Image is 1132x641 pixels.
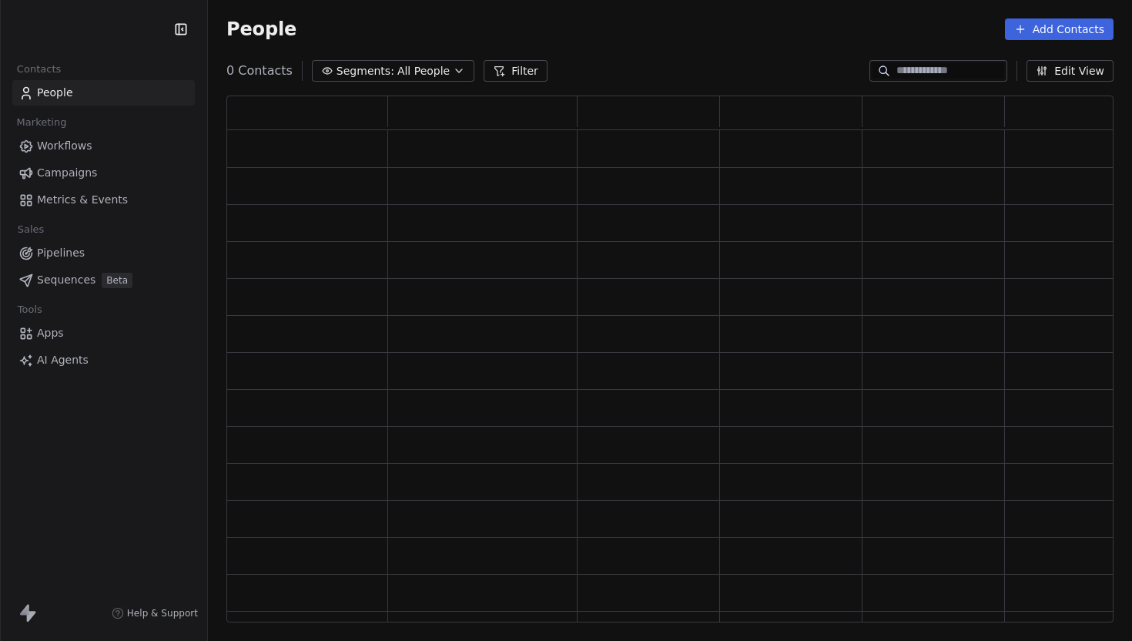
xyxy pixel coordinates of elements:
span: AI Agents [37,352,89,368]
span: Segments: [337,63,394,79]
a: SequencesBeta [12,267,195,293]
a: Apps [12,320,195,346]
span: Marketing [10,111,73,134]
span: Workflows [37,138,92,154]
a: People [12,80,195,106]
span: Sequences [37,272,95,288]
button: Edit View [1027,60,1114,82]
a: Workflows [12,133,195,159]
span: All People [397,63,450,79]
span: Apps [37,325,64,341]
span: Pipelines [37,245,85,261]
a: AI Agents [12,347,195,373]
span: Tools [11,298,49,321]
span: Sales [11,218,51,241]
a: Help & Support [112,607,198,619]
span: 0 Contacts [226,62,293,80]
span: Contacts [10,58,68,81]
span: Help & Support [127,607,198,619]
span: Campaigns [37,165,97,181]
span: People [37,85,73,101]
span: Metrics & Events [37,192,128,208]
button: Add Contacts [1005,18,1114,40]
a: Metrics & Events [12,187,195,213]
span: Beta [102,273,132,288]
a: Campaigns [12,160,195,186]
a: Pipelines [12,240,195,266]
button: Filter [484,60,548,82]
span: People [226,18,296,41]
